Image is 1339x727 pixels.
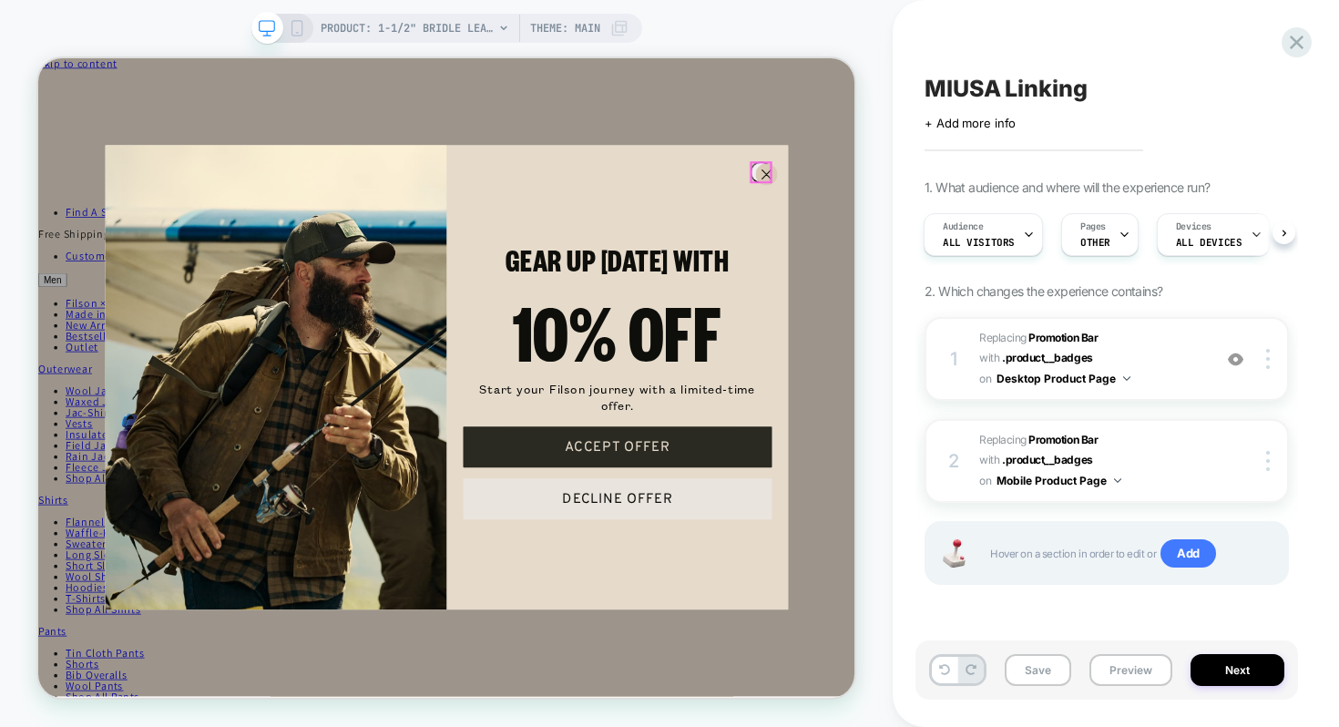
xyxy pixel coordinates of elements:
[1123,376,1130,381] img: down arrow
[567,560,978,615] button: DECLINE OFFER
[1191,654,1284,686] button: Next
[925,116,1016,130] span: + Add more info
[945,343,963,375] div: 1
[935,539,972,568] img: Joystick
[997,367,1130,390] button: Desktop Product Page
[1228,352,1243,367] img: crossed eye
[997,469,1121,492] button: Mobile Product Page
[943,220,984,233] span: Audience
[925,283,1162,299] span: 2. Which changes the experience contains?
[1114,478,1121,483] img: down arrow
[633,300,912,425] span: 10% OFF
[925,75,1088,102] span: MIUSA Linking
[1005,654,1071,686] button: Save
[1028,433,1098,446] b: Promotion Bar
[1266,451,1270,471] img: close
[1002,453,1092,466] span: .product__badges
[979,351,999,364] span: WITH
[1176,236,1242,249] span: ALL DEVICES
[979,471,991,491] span: on
[567,491,978,546] button: ACCEPT OFFER
[990,539,1269,568] span: Hover on a section in order to edit or
[945,445,963,477] div: 2
[1176,220,1211,233] span: Devices
[1266,349,1270,369] img: close
[321,14,494,43] span: PRODUCT: 1-1/2" Bridle Leather Belt - Black
[1028,331,1098,344] b: Promotion Bar
[979,433,1098,446] span: Replacing
[530,14,600,43] span: Theme: MAIN
[1089,654,1172,686] button: Preview
[1160,539,1216,568] span: Add
[623,243,921,293] span: GEAR UP [DATE] WITH
[943,236,1015,249] span: All Visitors
[1080,220,1106,233] span: Pages
[588,431,956,473] span: Start your Filson journey with a limited-time offer.
[979,331,1098,344] span: Replacing
[1080,236,1110,249] span: OTHER
[949,138,978,167] button: Close dialog
[1002,351,1092,364] span: .product__badges
[925,179,1210,195] span: 1. What audience and where will the experience run?
[979,369,991,389] span: on
[979,453,999,466] span: WITH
